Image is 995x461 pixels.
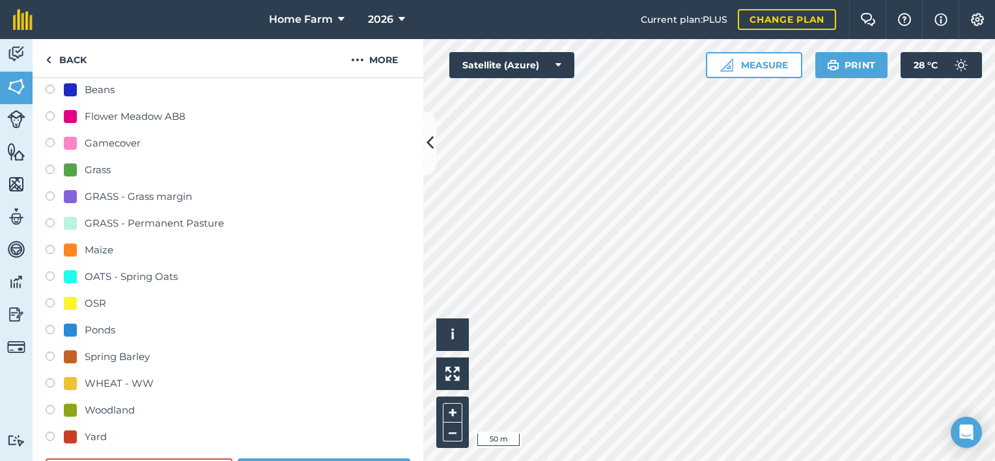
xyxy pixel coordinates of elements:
img: Two speech bubbles overlapping with the left bubble in the forefront [860,13,876,26]
img: svg+xml;base64,PHN2ZyB4bWxucz0iaHR0cDovL3d3dy53My5vcmcvMjAwMC9zdmciIHdpZHRoPSI1NiIgaGVpZ2h0PSI2MC... [7,175,25,194]
span: 2026 [368,12,393,27]
img: svg+xml;base64,PHN2ZyB4bWxucz0iaHR0cDovL3d3dy53My5vcmcvMjAwMC9zdmciIHdpZHRoPSIxNyIgaGVpZ2h0PSIxNy... [934,12,947,27]
span: Home Farm [269,12,333,27]
div: OATS - Spring Oats [85,269,178,285]
div: Open Intercom Messenger [951,417,982,448]
div: OSR [85,296,106,311]
img: Ruler icon [720,59,733,72]
img: A question mark icon [897,13,912,26]
img: svg+xml;base64,PHN2ZyB4bWxucz0iaHR0cDovL3d3dy53My5vcmcvMjAwMC9zdmciIHdpZHRoPSI1NiIgaGVpZ2h0PSI2MC... [7,142,25,161]
div: Ponds [85,322,115,338]
div: WHEAT - WW [85,376,154,391]
button: i [436,318,469,351]
img: svg+xml;base64,PD94bWwgdmVyc2lvbj0iMS4wIiBlbmNvZGluZz0idXRmLTgiPz4KPCEtLSBHZW5lcmF0b3I6IEFkb2JlIE... [7,434,25,447]
button: Measure [706,52,802,78]
div: GRASS - Permanent Pasture [85,216,224,231]
img: svg+xml;base64,PHN2ZyB4bWxucz0iaHR0cDovL3d3dy53My5vcmcvMjAwMC9zdmciIHdpZHRoPSI5IiBoZWlnaHQ9IjI0Ii... [46,52,51,68]
span: i [451,326,455,342]
button: 28 °C [901,52,982,78]
img: A cog icon [970,13,985,26]
div: GRASS - Grass margin [85,189,192,204]
button: Print [815,52,888,78]
img: svg+xml;base64,PD94bWwgdmVyc2lvbj0iMS4wIiBlbmNvZGluZz0idXRmLTgiPz4KPCEtLSBHZW5lcmF0b3I6IEFkb2JlIE... [7,240,25,259]
div: Maize [85,242,113,258]
span: Current plan : PLUS [641,12,727,27]
div: Woodland [85,402,135,418]
button: – [443,423,462,441]
div: Spring Barley [85,349,150,365]
div: Gamecover [85,135,141,151]
div: Yard [85,429,107,445]
img: svg+xml;base64,PD94bWwgdmVyc2lvbj0iMS4wIiBlbmNvZGluZz0idXRmLTgiPz4KPCEtLSBHZW5lcmF0b3I6IEFkb2JlIE... [7,338,25,356]
span: 28 ° C [914,52,938,78]
img: svg+xml;base64,PD94bWwgdmVyc2lvbj0iMS4wIiBlbmNvZGluZz0idXRmLTgiPz4KPCEtLSBHZW5lcmF0b3I6IEFkb2JlIE... [7,44,25,64]
img: fieldmargin Logo [13,9,33,30]
img: svg+xml;base64,PD94bWwgdmVyc2lvbj0iMS4wIiBlbmNvZGluZz0idXRmLTgiPz4KPCEtLSBHZW5lcmF0b3I6IEFkb2JlIE... [948,52,974,78]
div: Beans [85,82,115,98]
img: svg+xml;base64,PD94bWwgdmVyc2lvbj0iMS4wIiBlbmNvZGluZz0idXRmLTgiPz4KPCEtLSBHZW5lcmF0b3I6IEFkb2JlIE... [7,207,25,227]
button: More [326,39,423,77]
a: Back [33,39,100,77]
img: svg+xml;base64,PD94bWwgdmVyc2lvbj0iMS4wIiBlbmNvZGluZz0idXRmLTgiPz4KPCEtLSBHZW5lcmF0b3I6IEFkb2JlIE... [7,305,25,324]
img: svg+xml;base64,PHN2ZyB4bWxucz0iaHR0cDovL3d3dy53My5vcmcvMjAwMC9zdmciIHdpZHRoPSIxOSIgaGVpZ2h0PSIyNC... [827,57,839,73]
button: + [443,403,462,423]
img: svg+xml;base64,PHN2ZyB4bWxucz0iaHR0cDovL3d3dy53My5vcmcvMjAwMC9zdmciIHdpZHRoPSI1NiIgaGVpZ2h0PSI2MC... [7,77,25,96]
div: Flower Meadow AB8 [85,109,186,124]
img: svg+xml;base64,PHN2ZyB4bWxucz0iaHR0cDovL3d3dy53My5vcmcvMjAwMC9zdmciIHdpZHRoPSIyMCIgaGVpZ2h0PSIyNC... [351,52,364,68]
button: Satellite (Azure) [449,52,574,78]
img: svg+xml;base64,PD94bWwgdmVyc2lvbj0iMS4wIiBlbmNvZGluZz0idXRmLTgiPz4KPCEtLSBHZW5lcmF0b3I6IEFkb2JlIE... [7,272,25,292]
a: Change plan [738,9,836,30]
img: Four arrows, one pointing top left, one top right, one bottom right and the last bottom left [445,367,460,381]
div: Grass [85,162,111,178]
img: svg+xml;base64,PD94bWwgdmVyc2lvbj0iMS4wIiBlbmNvZGluZz0idXRmLTgiPz4KPCEtLSBHZW5lcmF0b3I6IEFkb2JlIE... [7,110,25,128]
